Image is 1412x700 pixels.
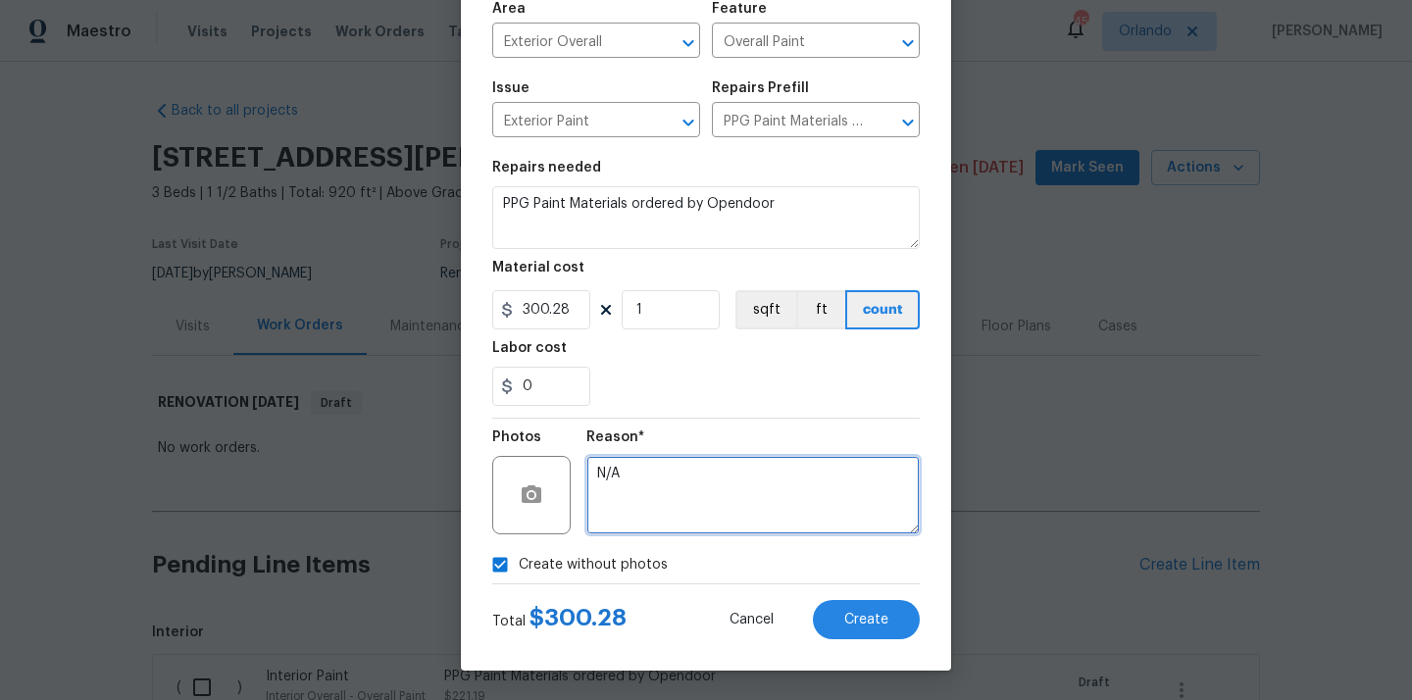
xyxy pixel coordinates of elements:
button: Create [813,600,920,639]
h5: Repairs needed [492,161,601,175]
textarea: PPG Paint Materials ordered by Opendoor [492,186,920,249]
span: $ 300.28 [529,606,627,629]
h5: Issue [492,81,529,95]
span: Create without photos [519,555,668,575]
h5: Feature [712,2,767,16]
h5: Photos [492,430,541,444]
h5: Material cost [492,261,584,275]
span: Cancel [730,613,774,627]
span: Create [844,613,888,627]
h5: Labor cost [492,341,567,355]
h5: Repairs Prefill [712,81,809,95]
h5: Reason* [586,430,644,444]
button: Open [894,109,922,136]
div: Total [492,608,627,631]
button: sqft [735,290,796,329]
button: Open [675,29,702,57]
button: Cancel [698,600,805,639]
button: ft [796,290,845,329]
button: Open [894,29,922,57]
button: Open [675,109,702,136]
textarea: N/A [586,456,920,534]
h5: Area [492,2,526,16]
button: count [845,290,920,329]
